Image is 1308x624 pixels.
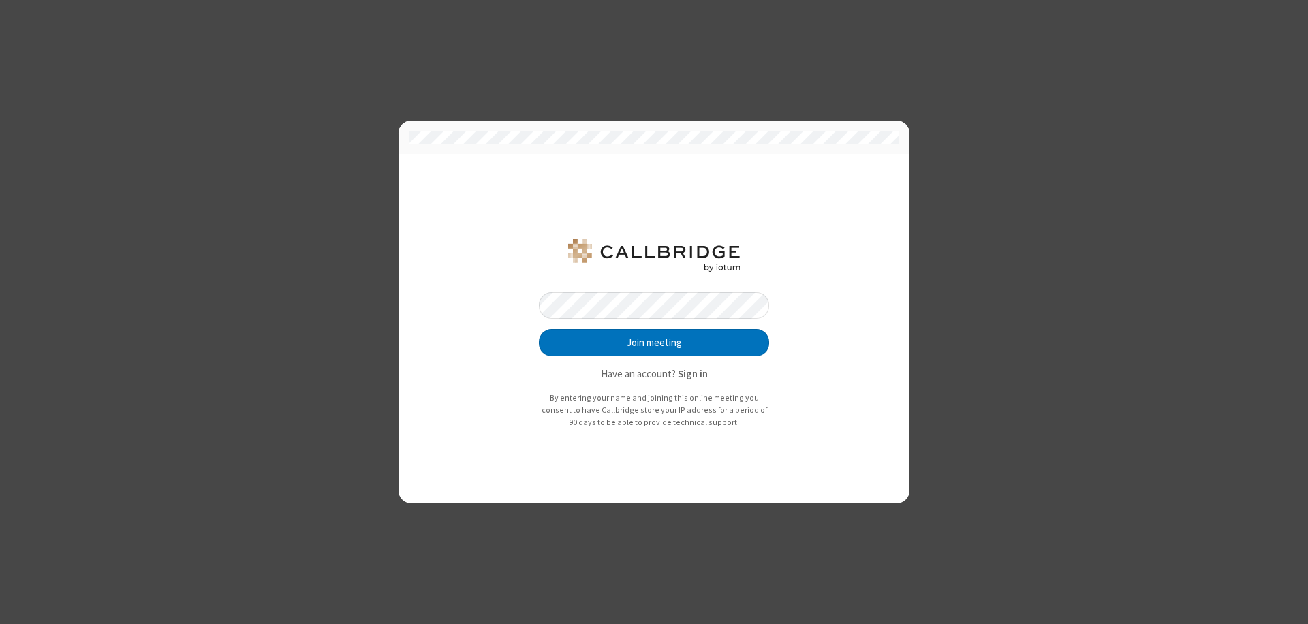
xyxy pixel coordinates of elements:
p: By entering your name and joining this online meeting you consent to have Callbridge store your I... [539,392,769,428]
button: Sign in [678,366,708,382]
strong: Sign in [678,367,708,380]
img: QA Selenium DO NOT DELETE OR CHANGE [565,239,743,272]
button: Join meeting [539,329,769,356]
p: Have an account? [539,366,769,382]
